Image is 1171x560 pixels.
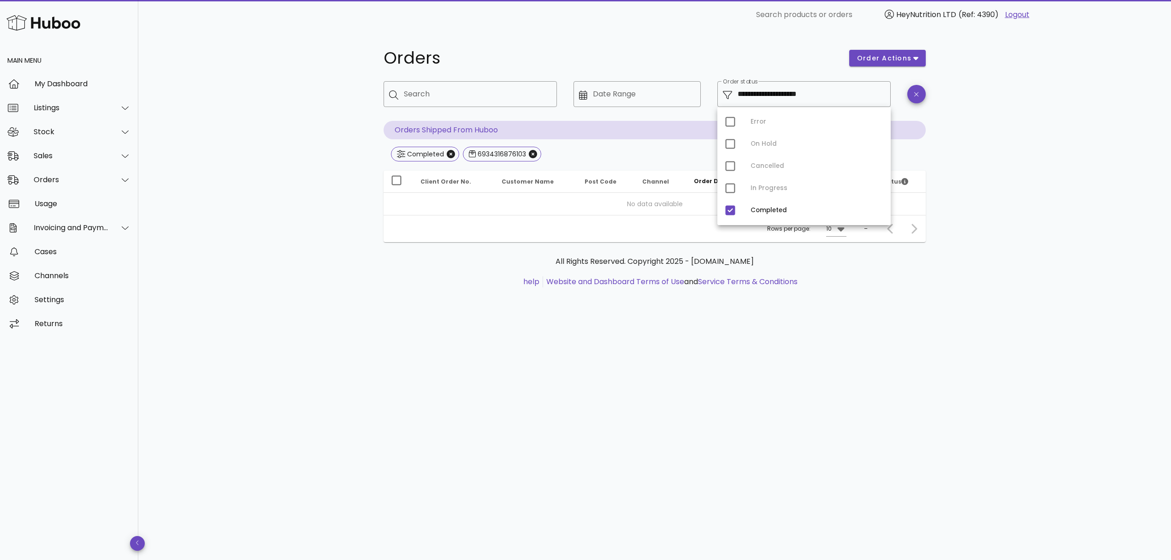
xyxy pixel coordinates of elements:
div: My Dashboard [35,79,131,88]
div: Rows per page: [767,215,846,242]
div: Channels [35,271,131,280]
button: Close [529,150,537,158]
div: 10 [826,225,832,233]
span: Status [881,178,908,185]
span: Client Order No. [420,178,471,185]
button: Close [447,150,455,158]
th: Order Date: Sorted descending. Activate to remove sorting. [686,171,758,193]
span: Post Code [585,178,616,185]
span: Customer Name [502,178,554,185]
img: Huboo Logo [6,13,80,33]
div: Orders [34,175,109,184]
button: order actions [849,50,926,66]
span: HeyNutrition LTD [896,9,956,20]
div: 10Rows per page: [826,221,846,236]
a: help [523,276,539,287]
label: Order status [723,78,757,85]
div: 6934316876103 [476,149,526,159]
th: Client Order No. [413,171,494,193]
th: Customer Name [494,171,577,193]
div: Listings [34,103,109,112]
a: Website and Dashboard Terms of Use [546,276,684,287]
div: Invoicing and Payments [34,223,109,232]
p: All Rights Reserved. Copyright 2025 - [DOMAIN_NAME] [391,256,918,267]
div: Sales [34,151,109,160]
span: Channel [642,178,669,185]
p: Orders Shipped From Huboo [384,121,926,139]
th: Post Code [577,171,635,193]
span: Order Date [694,177,729,185]
span: order actions [857,54,912,63]
div: Usage [35,199,131,208]
div: Completed [751,207,883,214]
td: No data available [384,193,926,215]
div: – [864,225,868,233]
a: Logout [1005,9,1029,20]
div: Settings [35,295,131,304]
li: and [543,276,798,287]
h1: Orders [384,50,838,66]
th: Channel [635,171,686,193]
div: Stock [34,127,109,136]
div: Completed [405,149,444,159]
a: Service Terms & Conditions [698,276,798,287]
span: (Ref: 4390) [958,9,999,20]
th: Status [873,171,926,193]
div: Cases [35,247,131,256]
div: Returns [35,319,131,328]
